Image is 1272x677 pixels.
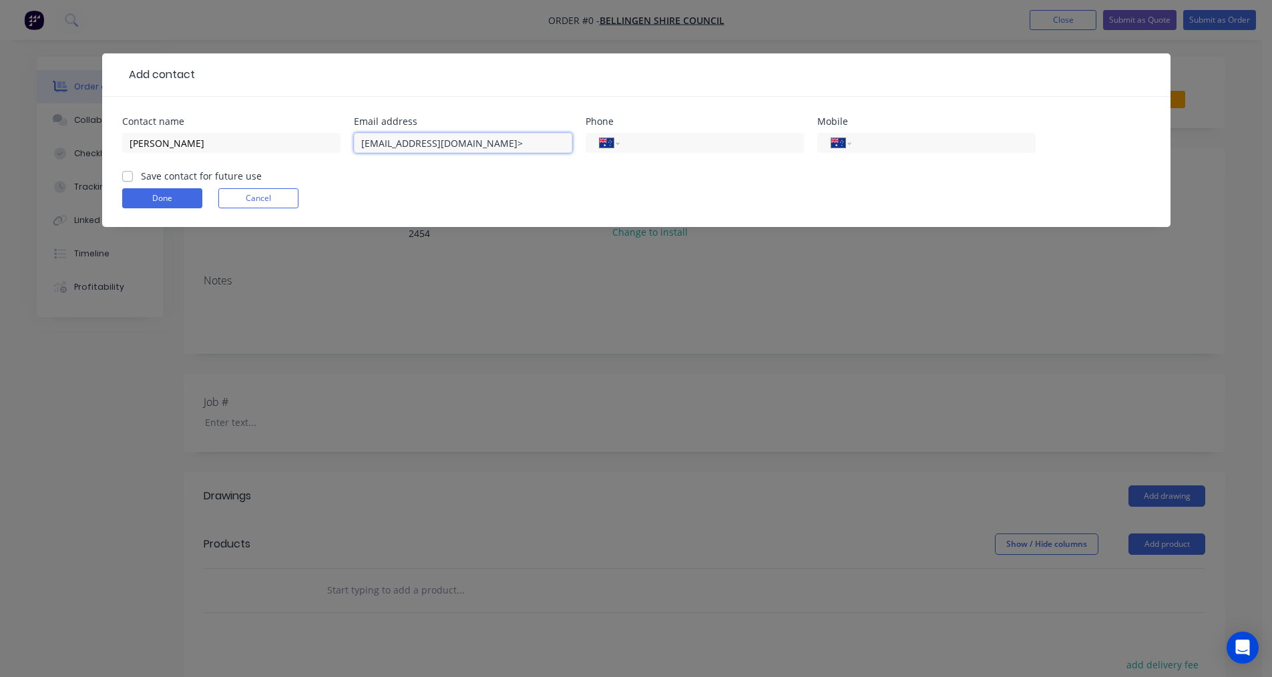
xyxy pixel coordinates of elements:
[122,188,202,208] button: Done
[122,67,195,83] div: Add contact
[218,188,298,208] button: Cancel
[141,169,262,183] label: Save contact for future use
[817,117,1036,126] div: Mobile
[586,117,804,126] div: Phone
[122,117,341,126] div: Contact name
[354,117,572,126] div: Email address
[1227,632,1259,664] div: Open Intercom Messenger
